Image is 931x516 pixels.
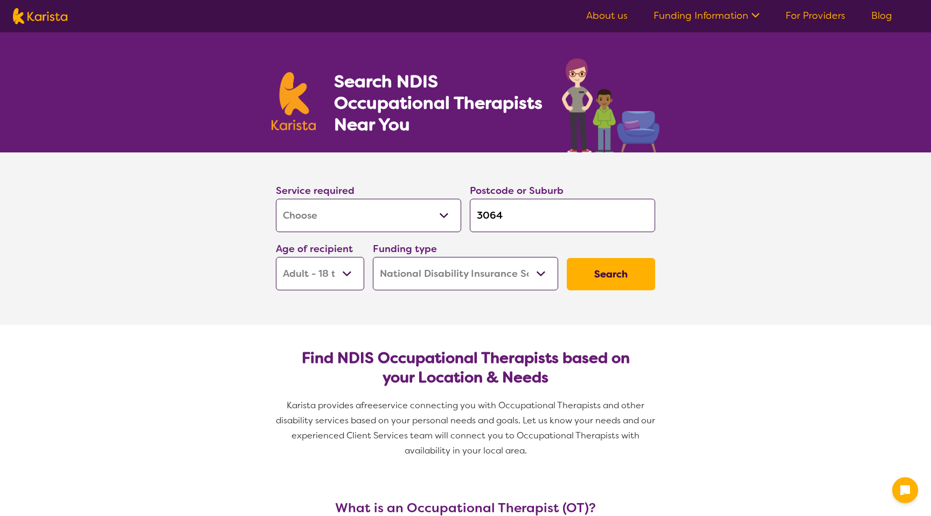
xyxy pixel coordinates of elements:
a: About us [586,9,628,22]
a: For Providers [786,9,845,22]
h3: What is an Occupational Therapist (OT)? [272,500,659,515]
span: free [361,400,378,411]
a: Blog [871,9,892,22]
img: Karista logo [13,8,67,24]
input: Type [470,199,655,232]
label: Postcode or Suburb [470,184,564,197]
label: Age of recipient [276,242,353,255]
label: Service required [276,184,355,197]
button: Search [567,258,655,290]
h2: Find NDIS Occupational Therapists based on your Location & Needs [284,348,647,387]
label: Funding type [373,242,437,255]
img: Karista logo [272,72,316,130]
span: service connecting you with Occupational Therapists and other disability services based on your p... [276,400,657,456]
a: Funding Information [654,9,760,22]
img: occupational-therapy [562,58,659,152]
span: Karista provides a [287,400,361,411]
h1: Search NDIS Occupational Therapists Near You [334,71,544,135]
